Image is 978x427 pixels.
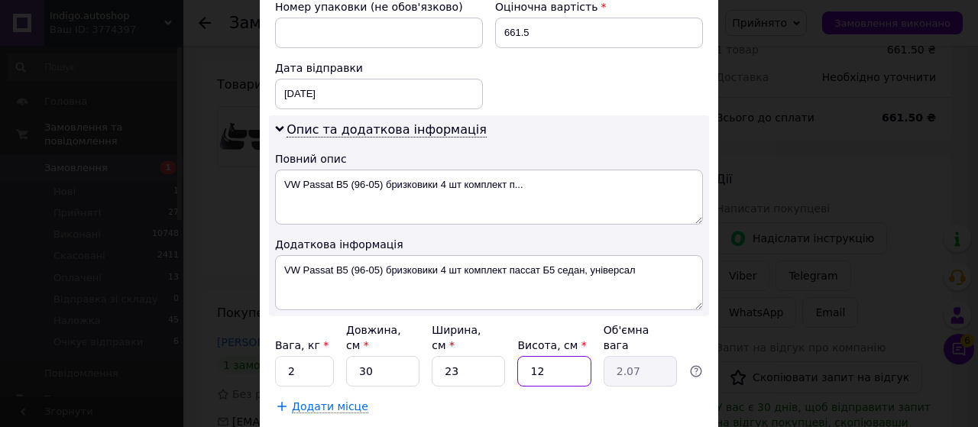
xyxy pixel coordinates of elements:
[275,339,329,351] label: Вага, кг
[292,400,368,413] span: Додати місце
[432,324,481,351] label: Ширина, см
[346,324,401,351] label: Довжина, см
[275,151,703,167] div: Повний опис
[287,122,487,137] span: Опис та додаткова інформація
[275,60,483,76] div: Дата відправки
[275,255,703,310] textarea: VW Passat B5 (96-05) бризковики 4 шт комплект пассат Б5 седан, універсал
[275,237,703,252] div: Додаткова інформація
[275,170,703,225] textarea: VW Passat B5 (96-05) бризковики 4 шт комплект п...
[604,322,677,353] div: Об'ємна вага
[517,339,586,351] label: Висота, см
